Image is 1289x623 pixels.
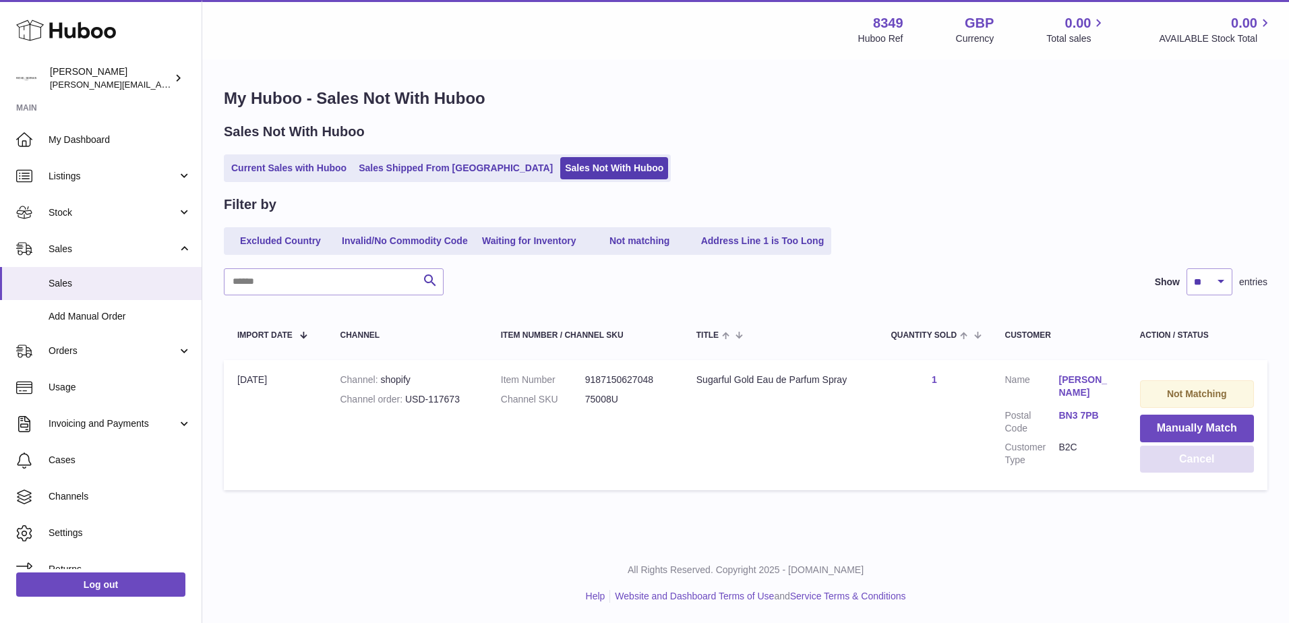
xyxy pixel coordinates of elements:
div: Sugarful Gold Eau de Parfum Spray [696,374,864,386]
a: Help [586,591,605,601]
li: and [610,590,905,603]
span: Title [696,331,719,340]
strong: Not Matching [1167,388,1227,399]
span: Orders [49,345,177,357]
strong: 8349 [873,14,903,32]
span: Sales [49,277,191,290]
div: Customer [1005,331,1113,340]
div: [PERSON_NAME] [50,65,171,91]
span: Total sales [1046,32,1106,45]
div: USD-117673 [340,393,473,406]
span: Settings [49,527,191,539]
dt: Channel SKU [501,393,585,406]
dt: Item Number [501,374,585,386]
img: katy.taghizadeh@michelgermain.com [16,68,36,88]
span: Channels [49,490,191,503]
div: shopify [340,374,473,386]
span: [PERSON_NAME][EMAIL_ADDRESS][DOMAIN_NAME] [50,79,270,90]
span: Usage [49,381,191,394]
a: [PERSON_NAME] [1059,374,1113,399]
div: Huboo Ref [858,32,903,45]
button: Manually Match [1140,415,1255,442]
span: Invoicing and Payments [49,417,177,430]
dd: 75008U [585,393,669,406]
a: Not matching [586,230,694,252]
span: Quantity Sold [891,331,957,340]
a: Invalid/No Commodity Code [337,230,473,252]
span: 0.00 [1231,14,1257,32]
a: 0.00 Total sales [1046,14,1106,45]
a: 0.00 AVAILABLE Stock Total [1159,14,1273,45]
a: Log out [16,572,185,597]
dd: 9187150627048 [585,374,669,386]
span: Returns [49,563,191,576]
label: Show [1155,276,1180,289]
a: Sales Not With Huboo [560,157,668,179]
dt: Customer Type [1005,441,1059,467]
strong: GBP [965,14,994,32]
div: Item Number / Channel SKU [501,331,669,340]
span: AVAILABLE Stock Total [1159,32,1273,45]
span: Listings [49,170,177,183]
strong: Channel [340,374,380,385]
strong: Channel order [340,394,405,405]
dd: B2C [1059,441,1113,467]
span: My Dashboard [49,133,191,146]
h2: Sales Not With Huboo [224,123,365,141]
span: entries [1239,276,1267,289]
a: BN3 7PB [1059,409,1113,422]
td: [DATE] [224,360,326,490]
span: 0.00 [1065,14,1091,32]
span: Cases [49,454,191,467]
a: Address Line 1 is Too Long [696,230,829,252]
dt: Name [1005,374,1059,403]
div: Action / Status [1140,331,1255,340]
button: Cancel [1140,446,1255,473]
a: Excluded Country [227,230,334,252]
span: Sales [49,243,177,256]
a: 1 [932,374,937,385]
a: Waiting for Inventory [475,230,583,252]
div: Channel [340,331,473,340]
span: Import date [237,331,293,340]
a: Current Sales with Huboo [227,157,351,179]
p: All Rights Reserved. Copyright 2025 - [DOMAIN_NAME] [213,564,1278,576]
h2: Filter by [224,196,276,214]
a: Sales Shipped From [GEOGRAPHIC_DATA] [354,157,558,179]
a: Service Terms & Conditions [790,591,906,601]
div: Currency [956,32,994,45]
dt: Postal Code [1005,409,1059,435]
h1: My Huboo - Sales Not With Huboo [224,88,1267,109]
span: Stock [49,206,177,219]
a: Website and Dashboard Terms of Use [615,591,774,601]
span: Add Manual Order [49,310,191,323]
